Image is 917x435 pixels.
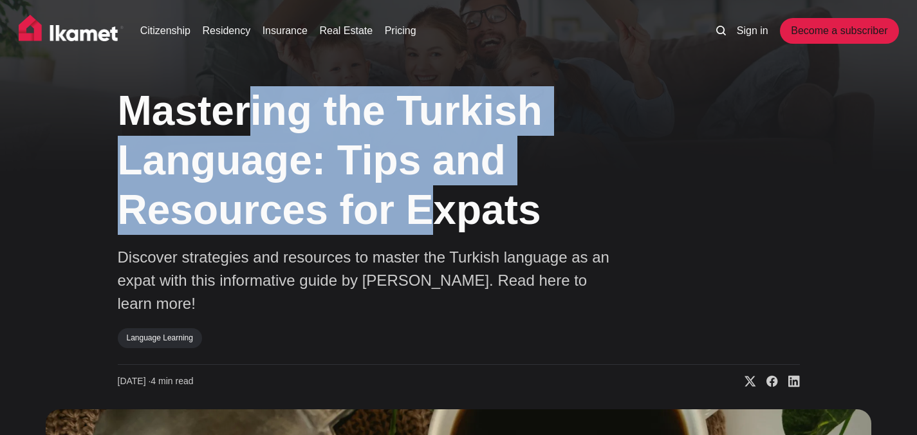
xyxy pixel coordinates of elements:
[118,328,202,347] a: Language Learning
[778,375,800,388] a: Share on Linkedin
[118,86,658,234] h1: Mastering the Turkish Language: Tips and Resources for Expats
[118,376,151,386] span: [DATE] ∙
[756,375,778,388] a: Share on Facebook
[118,246,620,315] p: Discover strategies and resources to master the Turkish language as an expat with this informativ...
[780,18,898,44] a: Become a subscriber
[319,23,373,39] a: Real Estate
[734,375,756,388] a: Share on X
[263,23,308,39] a: Insurance
[140,23,190,39] a: Citizenship
[385,23,416,39] a: Pricing
[202,23,250,39] a: Residency
[737,23,768,39] a: Sign in
[118,375,194,388] time: 4 min read
[19,15,124,47] img: Ikamet home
